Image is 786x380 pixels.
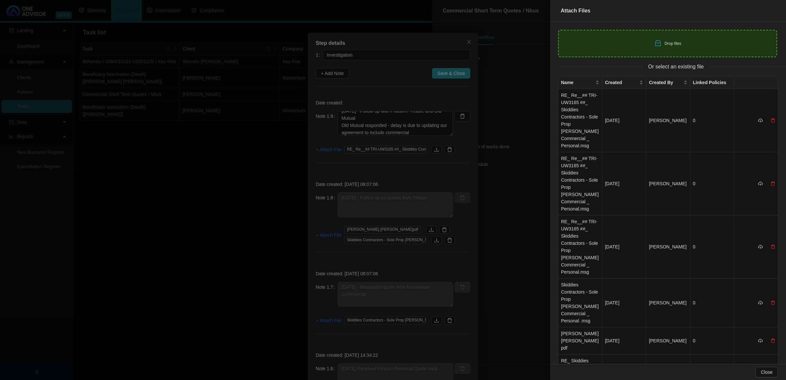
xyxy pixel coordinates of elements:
[558,327,602,354] td: [PERSON_NAME] [PERSON_NAME]pdf
[643,63,709,71] span: Or select an existing file
[758,300,763,305] span: cloud-download
[602,327,646,354] td: [DATE]
[602,76,646,89] th: Created
[758,338,763,343] span: cloud-download
[654,39,662,47] span: inbox
[558,76,602,89] th: Name
[758,244,763,249] span: cloud-download
[649,79,682,86] span: Created By
[561,79,594,86] span: Name
[761,369,773,376] span: Close
[561,8,590,13] span: Attach Files
[771,300,775,305] span: delete
[649,244,686,249] span: [PERSON_NAME]
[649,338,686,343] span: [PERSON_NAME]
[602,152,646,215] td: [DATE]
[558,89,602,152] td: RE_ Re__## TRI-UW3165 ##_ Skiddies Contractors - Sole Prop [PERSON_NAME] Commercial _ Personal.msg
[690,152,734,215] td: 0
[690,215,734,279] td: 0
[602,215,646,279] td: [DATE]
[771,338,775,343] span: delete
[771,181,775,186] span: delete
[649,181,686,186] span: [PERSON_NAME]
[690,327,734,354] td: 0
[756,367,778,377] button: Close
[758,181,763,186] span: cloud-download
[771,244,775,249] span: delete
[690,89,734,152] td: 0
[602,279,646,327] td: [DATE]
[649,300,686,305] span: [PERSON_NAME]
[558,215,602,279] td: RE_ Re__## TRI-UW3165 ##_ Skiddies Contractors - Sole Prop [PERSON_NAME] Commercial _ Personal.msg
[558,279,602,327] td: Skiddies Contractors - Sole Prop [PERSON_NAME] Commercial _ Personal .msg
[690,279,734,327] td: 0
[602,89,646,152] td: [DATE]
[758,118,763,123] span: cloud-download
[690,76,734,89] th: Linked Policies
[605,79,638,86] span: Created
[558,152,602,215] td: RE_ Re__## TRI-UW3165 ##_ Skiddies Contractors - Sole Prop [PERSON_NAME] Commercial _ Personal.msg
[646,76,690,89] th: Created By
[771,118,775,123] span: delete
[664,41,681,46] span: Drop files
[649,118,686,123] span: [PERSON_NAME]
